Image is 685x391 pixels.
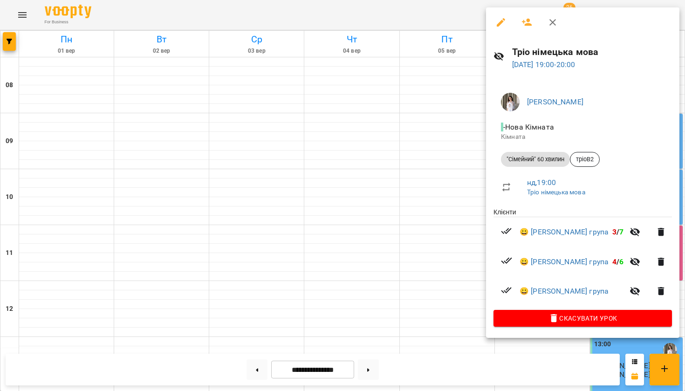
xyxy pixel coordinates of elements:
[501,93,520,111] img: 364895220a4789552a8225db6642e1db.jpeg
[493,310,672,327] button: Скасувати Урок
[520,286,609,297] a: 😀 [PERSON_NAME] група
[619,257,623,266] span: 6
[612,257,616,266] span: 4
[612,227,616,236] span: 3
[501,255,512,266] svg: Візит сплачено
[512,60,575,69] a: [DATE] 19:00-20:00
[501,132,664,142] p: Кімната
[527,97,583,106] a: [PERSON_NAME]
[520,256,609,268] a: 😀 [PERSON_NAME] група
[493,207,672,310] ul: Клієнти
[501,123,556,131] span: - Нова Кімната
[501,313,664,324] span: Скасувати Урок
[619,227,623,236] span: 7
[501,155,570,164] span: "Сімейний" 60 хвилин
[512,45,672,59] h6: Тріо німецька мова
[612,257,623,266] b: /
[520,226,609,238] a: 😀 [PERSON_NAME] група
[501,285,512,296] svg: Візит сплачено
[570,155,599,164] span: тріоВ2
[570,152,600,167] div: тріоВ2
[612,227,623,236] b: /
[501,226,512,237] svg: Візит сплачено
[527,178,556,187] a: нд , 19:00
[527,188,585,196] a: Тріо німецька мова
